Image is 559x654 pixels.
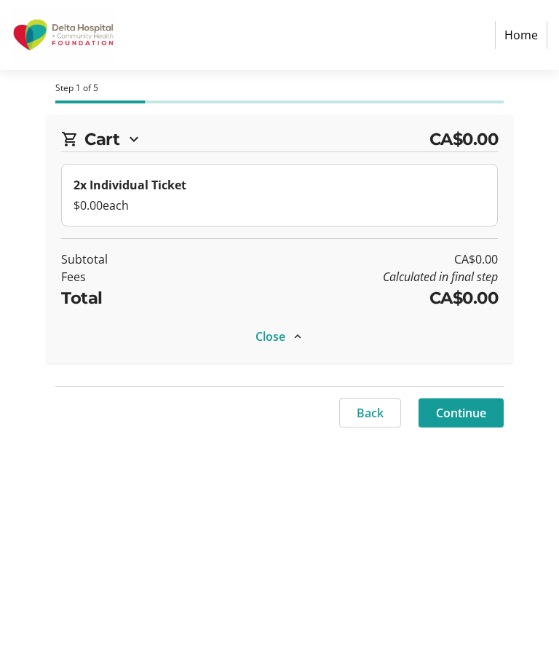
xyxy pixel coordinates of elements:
[61,322,498,351] button: Close
[187,268,498,285] td: Calculated in final step
[187,285,498,310] td: CA$0.00
[55,82,504,95] div: Step 1 of 5
[495,21,547,49] a: Home
[12,6,115,64] img: Delta Hospital and Community Health Foundation's Logo
[436,404,486,422] span: Continue
[61,251,187,268] td: Subtotal
[429,127,499,151] span: CA$0.00
[339,398,401,428] button: Back
[255,328,285,345] span: Close
[74,197,485,214] div: $0.00 each
[61,151,498,351] div: CartCA$0.00
[61,268,187,285] td: Fees
[74,177,186,193] strong: 2x Individual Ticket
[84,127,119,151] h2: Cart
[357,404,384,422] span: Back
[61,285,187,310] td: Total
[419,398,504,428] button: Continue
[61,127,498,151] div: CartCA$0.00
[187,251,498,268] td: CA$0.00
